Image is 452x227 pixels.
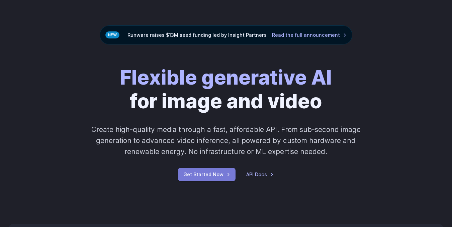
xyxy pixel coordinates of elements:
a: Read the full announcement [272,31,347,39]
h1: for image and video [120,66,332,113]
a: Get Started Now [178,168,236,181]
a: API Docs [246,171,274,178]
p: Create high-quality media through a fast, affordable API. From sub-second image generation to adv... [87,124,366,157]
div: Runware raises $13M seed funding led by Insight Partners [100,25,352,44]
strong: Flexible generative AI [120,66,332,89]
